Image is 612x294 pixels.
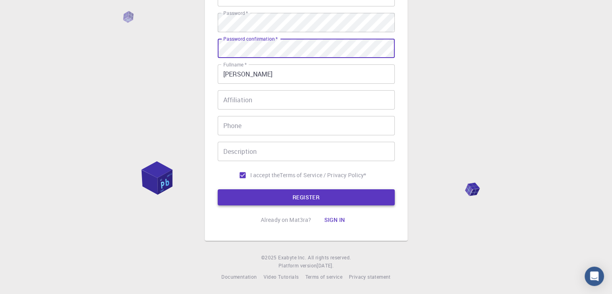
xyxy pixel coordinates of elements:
[305,273,342,281] a: Terms of service
[305,273,342,280] span: Terms of service
[261,254,278,262] span: © 2025
[218,189,395,205] button: REGISTER
[317,262,334,269] span: [DATE] .
[308,254,351,262] span: All rights reserved.
[280,171,366,179] p: Terms of Service / Privacy Policy *
[349,273,391,280] span: Privacy statement
[317,212,351,228] button: Sign in
[221,273,257,280] span: Documentation
[317,262,334,270] a: [DATE].
[250,171,280,179] span: I accept the
[263,273,299,281] a: Video Tutorials
[280,171,366,179] a: Terms of Service / Privacy Policy*
[585,267,604,286] div: Open Intercom Messenger
[278,262,317,270] span: Platform version
[223,35,278,42] label: Password confirmation
[263,273,299,280] span: Video Tutorials
[261,216,311,224] p: Already on Mat3ra?
[223,61,247,68] label: Fullname
[278,254,306,262] a: Exabyte Inc.
[278,254,306,261] span: Exabyte Inc.
[349,273,391,281] a: Privacy statement
[221,273,257,281] a: Documentation
[223,10,248,17] label: Password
